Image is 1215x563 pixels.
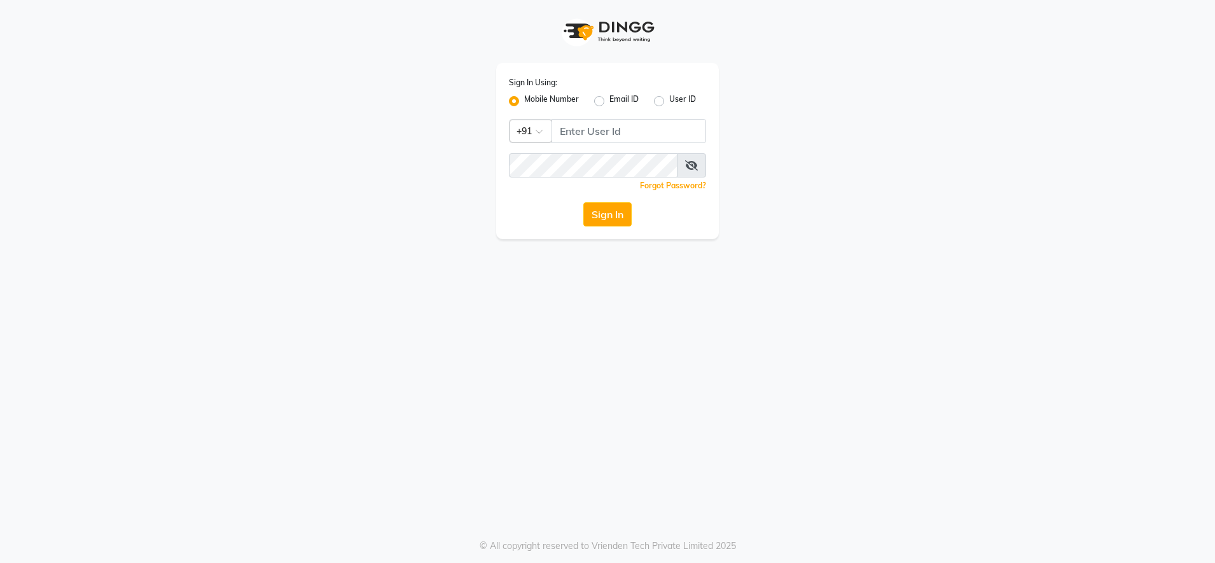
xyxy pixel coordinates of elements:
[669,94,696,109] label: User ID
[524,94,579,109] label: Mobile Number
[509,153,677,177] input: Username
[640,181,706,190] a: Forgot Password?
[552,119,706,143] input: Username
[583,202,632,226] button: Sign In
[609,94,639,109] label: Email ID
[557,13,658,50] img: logo1.svg
[509,77,557,88] label: Sign In Using:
